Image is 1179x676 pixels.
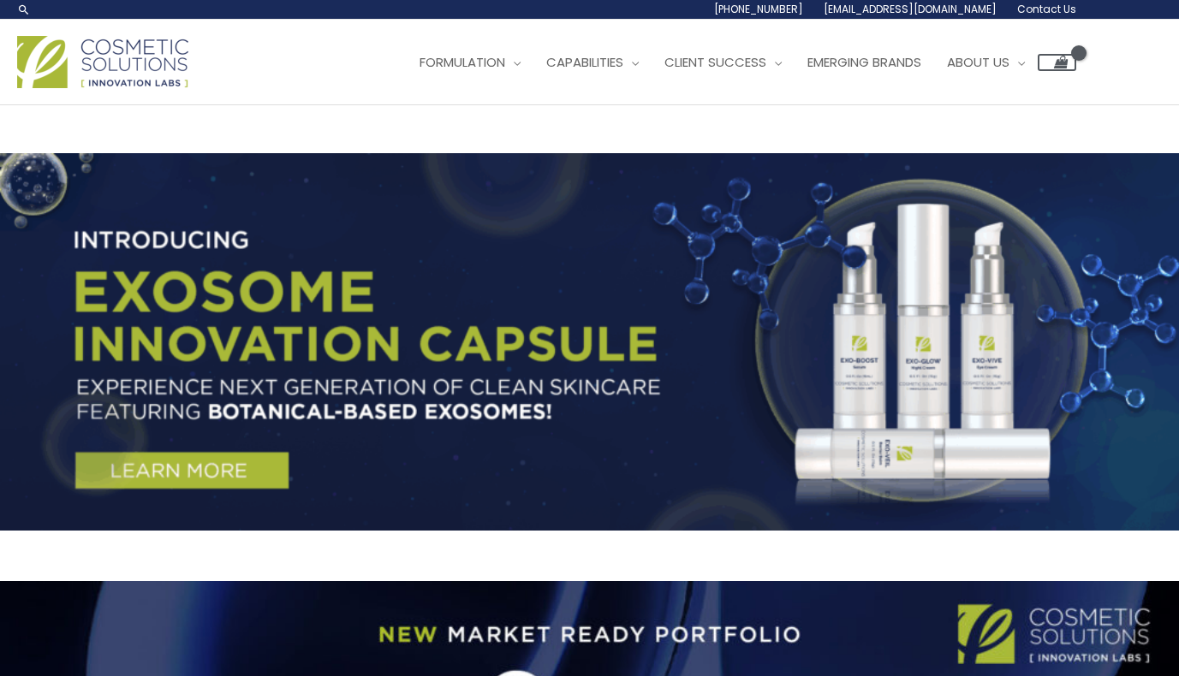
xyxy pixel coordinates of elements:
span: Capabilities [546,53,623,71]
span: Contact Us [1017,2,1076,16]
span: [PHONE_NUMBER] [714,2,803,16]
span: Formulation [420,53,505,71]
a: Client Success [652,37,795,88]
a: Formulation [407,37,533,88]
a: Emerging Brands [795,37,934,88]
img: Cosmetic Solutions Logo [17,36,188,88]
span: About Us [947,53,1009,71]
a: Capabilities [533,37,652,88]
span: Emerging Brands [807,53,921,71]
span: [EMAIL_ADDRESS][DOMAIN_NAME] [824,2,997,16]
span: Client Success [664,53,766,71]
a: Search icon link [17,3,31,16]
a: About Us [934,37,1038,88]
nav: Site Navigation [394,37,1076,88]
a: View Shopping Cart, empty [1038,54,1076,71]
